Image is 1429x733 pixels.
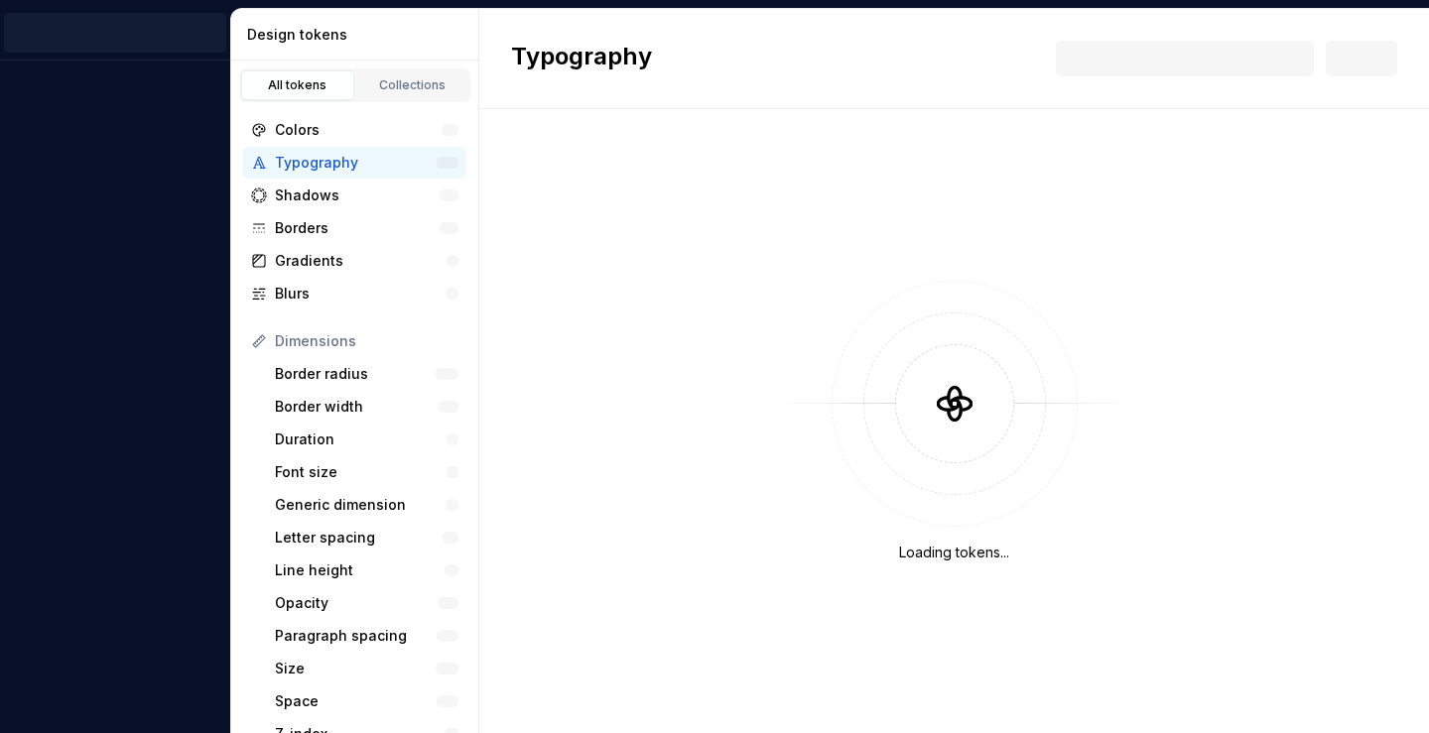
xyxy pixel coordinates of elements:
div: Space [275,691,437,711]
div: Paragraph spacing [275,626,437,646]
div: Blurs [275,284,446,304]
a: Colors [243,114,466,146]
a: Space [267,685,466,717]
div: Duration [275,429,447,449]
div: Letter spacing [275,528,443,548]
div: Colors [275,120,442,140]
a: Paragraph spacing [267,620,466,652]
a: Opacity [267,587,466,619]
div: All tokens [248,77,347,93]
a: Blurs [243,278,466,309]
div: Loading tokens... [899,543,1009,562]
div: Design tokens [247,25,470,45]
div: Dimensions [275,331,458,351]
a: Letter spacing [267,522,466,553]
div: Border width [275,397,439,417]
div: Size [275,659,436,678]
div: Shadows [275,185,440,205]
div: Font size [275,462,447,482]
a: Generic dimension [267,489,466,521]
a: Gradients [243,245,466,277]
a: Duration [267,424,466,455]
a: Borders [243,212,466,244]
a: Font size [267,456,466,488]
div: Collections [363,77,462,93]
div: Typography [275,153,437,173]
div: Opacity [275,593,438,613]
a: Typography [243,147,466,179]
a: Shadows [243,180,466,211]
div: Gradients [275,251,447,271]
a: Line height [267,554,466,586]
a: Border width [267,391,466,423]
a: Size [267,653,466,684]
a: Border radius [267,358,466,390]
div: Borders [275,218,440,238]
div: Generic dimension [275,495,446,515]
div: Border radius [275,364,436,384]
div: Line height [275,560,445,580]
h2: Typography [511,41,652,76]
